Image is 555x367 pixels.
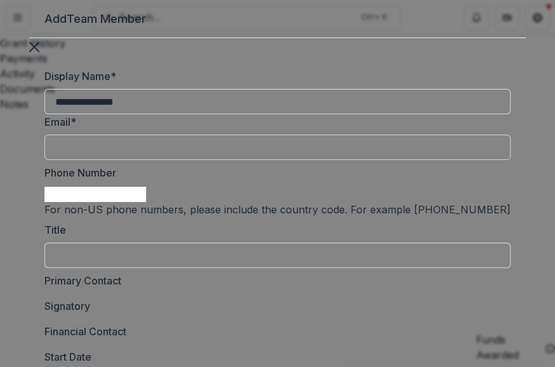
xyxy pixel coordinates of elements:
label: Financial Contact [44,324,503,339]
label: Signatory [44,298,503,314]
label: Email [44,114,503,130]
label: Phone Number [44,165,503,180]
div: For non-US phone numbers, please include the country code. For example [PHONE_NUMBER] [44,202,511,217]
button: Close [29,38,39,53]
label: Primary Contact [44,273,503,288]
label: Start Date [44,349,503,364]
label: Title [44,222,503,237]
label: Display Name [44,69,503,84]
